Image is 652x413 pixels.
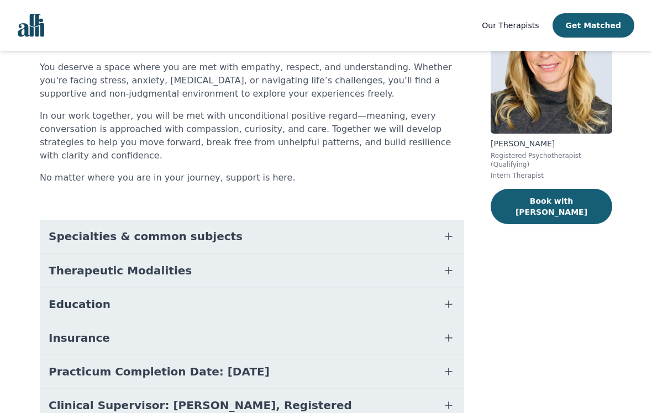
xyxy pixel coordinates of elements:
[491,189,612,224] button: Book with [PERSON_NAME]
[40,109,464,162] p: In our work together, you will be met with unconditional positive regard—meaning, every conversat...
[18,14,44,37] img: alli logo
[49,364,270,379] span: Practicum Completion Date: [DATE]
[40,220,464,253] button: Specialties & common subjects
[40,171,464,184] p: No matter where you are in your journey, support is here.
[49,330,110,346] span: Insurance
[553,13,634,38] button: Get Matched
[491,138,612,149] p: [PERSON_NAME]
[49,263,192,278] span: Therapeutic Modalities
[40,321,464,354] button: Insurance
[40,254,464,287] button: Therapeutic Modalities
[40,355,464,388] button: Practicum Completion Date: [DATE]
[40,61,464,100] p: You deserve a space where you are met with empathy, respect, and understanding. Whether you're fa...
[491,171,612,180] p: Intern Therapist
[482,21,539,30] span: Our Therapists
[482,19,539,32] a: Our Therapists
[49,229,243,244] span: Specialties & common subjects
[40,288,464,321] button: Education
[49,296,111,312] span: Education
[491,151,612,169] p: Registered Psychotherapist (Qualifying)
